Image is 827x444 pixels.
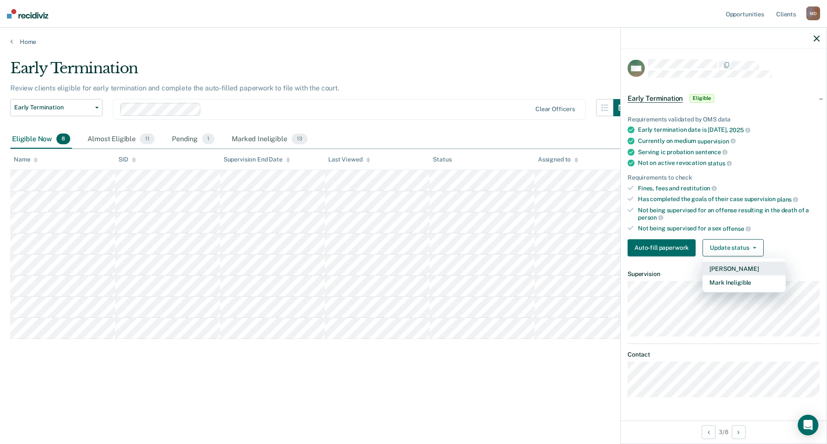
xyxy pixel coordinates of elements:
[56,134,70,145] span: 8
[292,134,308,145] span: 13
[140,134,155,145] span: 11
[638,214,663,221] span: person
[86,130,156,149] div: Almost Eligible
[777,196,798,203] span: plans
[621,84,827,112] div: Early TerminationEligible
[433,156,451,163] div: Status
[638,184,820,192] div: Fines, fees and
[628,94,683,102] span: Early Termination
[695,149,728,155] span: sentence
[230,130,309,149] div: Marked Ineligible
[328,156,370,163] div: Last Viewed
[690,94,714,102] span: Eligible
[723,225,751,232] span: offense
[628,351,820,358] dt: Contact
[703,275,786,289] button: Mark Ineligible
[703,261,786,275] button: [PERSON_NAME]
[628,270,820,277] dt: Supervision
[638,225,820,233] div: Not being supervised for a sex
[10,84,339,92] p: Review clients eligible for early termination and complete the auto-filled paperwork to file with...
[732,425,746,439] button: Next Opportunity
[638,126,820,134] div: Early termination date is [DATE],
[538,156,578,163] div: Assigned to
[628,174,820,181] div: Requirements to check
[10,59,631,84] div: Early Termination
[681,185,717,192] span: restitution
[729,127,750,134] span: 2025
[708,160,732,167] span: status
[638,196,820,203] div: Has completed the goals of their case supervision
[14,156,38,163] div: Name
[535,106,575,113] div: Clear officers
[118,156,136,163] div: SID
[806,6,820,20] div: M D
[621,420,827,443] div: 3 / 8
[170,130,216,149] div: Pending
[638,148,820,156] div: Serving ic probation
[10,38,817,46] a: Home
[14,104,92,111] span: Early Termination
[7,9,48,19] img: Recidiviz
[628,239,699,256] a: Navigate to form link
[10,130,72,149] div: Eligible Now
[703,239,763,256] button: Update status
[224,156,290,163] div: Supervision End Date
[702,425,715,439] button: Previous Opportunity
[628,115,820,123] div: Requirements validated by OMS data
[638,137,820,145] div: Currently on medium
[202,134,215,145] span: 1
[638,206,820,221] div: Not being supervised for an offense resulting in the death of a
[638,159,820,167] div: Not on active revocation
[628,239,696,256] button: Auto-fill paperwork
[798,415,818,435] div: Open Intercom Messenger
[697,137,735,144] span: supervision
